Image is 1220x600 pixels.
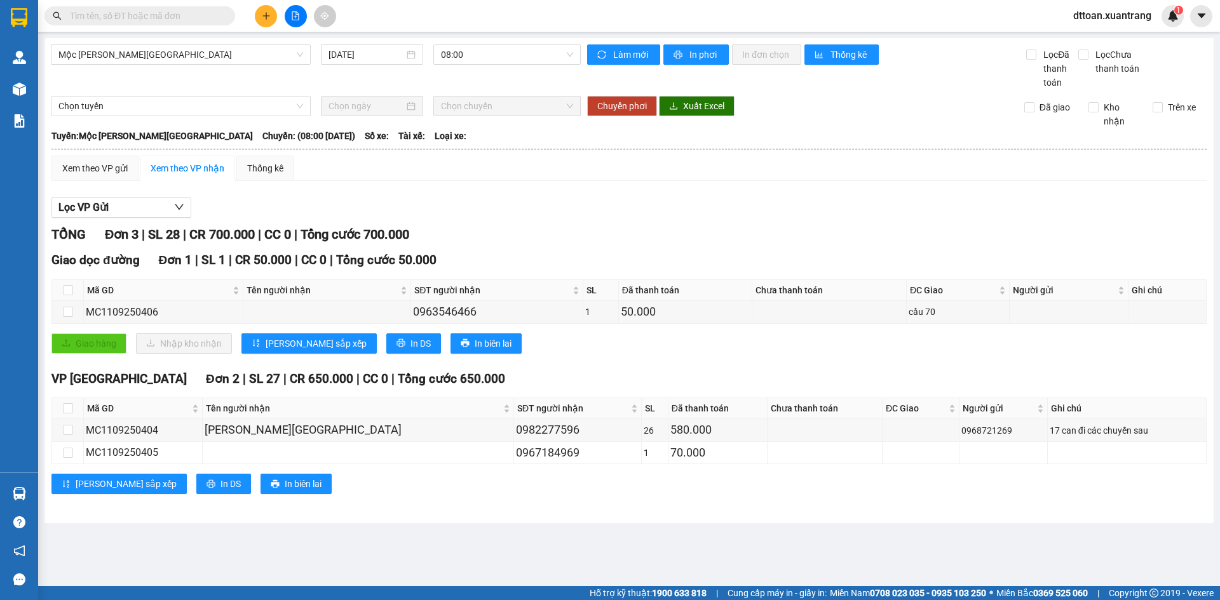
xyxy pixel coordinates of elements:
[963,401,1034,415] span: Người gửi
[644,446,666,460] div: 1
[84,419,203,441] td: MC1109250404
[51,333,126,354] button: uploadGiao hàng
[1128,280,1207,301] th: Ghi chú
[587,44,660,65] button: syncLàm mới
[51,197,191,218] button: Lọc VP Gửi
[320,11,329,20] span: aim
[329,99,404,113] input: Chọn ngày
[205,421,512,439] div: [PERSON_NAME][GEOGRAPHIC_DATA]
[613,48,650,62] span: Làm mới
[5,90,94,107] span: 0903635156
[105,227,139,242] span: Đơn 3
[597,50,608,60] span: sync
[414,283,569,297] span: SĐT người nhận
[329,48,404,62] input: 11/09/2025
[301,253,327,267] span: CC 0
[86,304,241,320] div: MC1109250406
[51,474,187,494] button: sort-ascending[PERSON_NAME] sắp xếp
[413,303,580,321] div: 0963546466
[314,5,336,27] button: aim
[62,161,128,175] div: Xem theo VP gửi
[330,253,333,267] span: |
[1090,48,1156,76] span: Lọc Chưa thanh toán
[62,479,71,490] span: sort-ascending
[262,129,355,143] span: Chuyến: (08:00 [DATE])
[642,398,668,419] th: SL
[752,280,907,301] th: Chưa thanh toán
[70,9,220,23] input: Tìm tên, số ĐT hoặc mã đơn
[51,253,140,267] span: Giao dọc đường
[363,371,388,386] span: CC 0
[183,227,186,242] span: |
[516,421,639,439] div: 0982277596
[285,5,307,27] button: file-add
[336,253,437,267] span: Tổng cước 50.000
[386,333,441,354] button: printerIn DS
[441,97,573,116] span: Chọn chuyến
[365,129,389,143] span: Số xe:
[716,586,718,600] span: |
[295,253,298,267] span: |
[58,199,109,215] span: Lọc VP Gửi
[86,444,200,460] div: MC1109250405
[148,227,180,242] span: SL 28
[195,253,198,267] span: |
[1038,48,1078,90] span: Lọc Đã thanh toán
[674,50,684,60] span: printer
[909,305,1007,319] div: cầu 70
[1050,423,1204,437] div: 17 can đi các chuyến sau
[119,13,185,32] span: VP [PERSON_NAME]
[1149,589,1158,597] span: copyright
[243,371,246,386] span: |
[1174,6,1183,15] sup: 1
[652,588,707,598] strong: 1900 633 818
[830,586,986,600] span: Miền Nam
[206,371,240,386] span: Đơn 2
[1167,10,1179,22] img: icon-new-feature
[1048,398,1207,419] th: Ghi chú
[87,283,230,297] span: Mã GD
[910,283,996,297] span: ĐC Giao
[283,371,287,386] span: |
[86,422,200,438] div: MC1109250404
[51,131,253,141] b: Tuyến: Mộc [PERSON_NAME][GEOGRAPHIC_DATA]
[886,401,946,415] span: ĐC Giao
[258,227,261,242] span: |
[396,338,405,349] span: printer
[996,586,1088,600] span: Miền Bắc
[1176,6,1181,15] span: 1
[249,371,280,386] span: SL 27
[514,442,642,464] td: 0967184969
[174,202,184,212] span: down
[356,371,360,386] span: |
[441,45,573,64] span: 08:00
[206,401,501,415] span: Tên người nhận
[235,253,292,267] span: CR 50.000
[291,11,300,20] span: file-add
[84,301,243,323] td: MC1109250406
[1099,100,1143,128] span: Kho nhận
[517,401,628,415] span: SĐT người nhận
[51,227,86,242] span: TỔNG
[13,545,25,557] span: notification
[961,423,1045,437] div: 0968721269
[76,477,177,491] span: [PERSON_NAME] sắp xếp
[815,50,825,60] span: bar-chart
[13,573,25,585] span: message
[475,337,512,350] span: In biên lai
[619,280,752,301] th: Đã thanh toán
[621,303,750,321] div: 50.000
[207,479,215,490] span: printer
[989,590,993,596] span: ⚪️
[84,442,203,464] td: MC1109250405
[136,333,232,354] button: downloadNhập kho nhận
[201,253,226,267] span: SL 1
[196,474,251,494] button: printerIn DS
[1013,283,1115,297] span: Người gửi
[229,253,232,267] span: |
[663,44,729,65] button: printerIn phơi
[398,129,425,143] span: Tài xế:
[11,8,27,27] img: logo-vxr
[516,444,639,462] div: 0967184969
[728,586,827,600] span: Cung cấp máy in - giấy in:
